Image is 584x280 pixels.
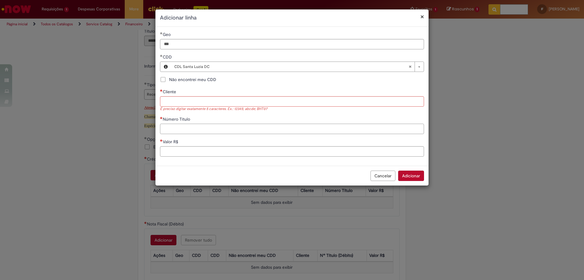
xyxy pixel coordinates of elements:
input: Valor R$ [160,146,424,157]
span: Obrigatório Preenchido [160,32,163,34]
span: Necessários [160,89,163,92]
input: Geo [160,39,424,49]
span: Valor R$ [163,139,179,144]
span: Número Título [163,116,191,122]
button: Fechar modal [420,13,424,20]
span: Necessários [160,117,163,119]
span: Necessários [160,139,163,142]
span: Geo [163,32,172,37]
span: CDL Santa Luzia DC [174,62,408,72]
div: É preciso digitar exatamente 5 caracteres. Ex.: 12345; abcde; BHT07 [160,107,424,112]
h2: Adicionar linha [160,14,424,22]
span: Necessários - CDD [163,54,173,60]
button: Cancelar [370,171,395,181]
span: Cliente [163,89,177,94]
span: Não encontrei meu CDD [169,76,216,83]
input: Cliente [160,96,424,107]
button: Adicionar [398,171,424,181]
abbr: Limpar campo CDD [405,62,415,72]
span: Obrigatório Preenchido [160,55,163,57]
a: CDL Santa Luzia DCLimpar campo CDD [171,62,424,72]
button: CDD, Visualizar este registro CDL Santa Luzia DC [160,62,171,72]
input: Número Título [160,124,424,134]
